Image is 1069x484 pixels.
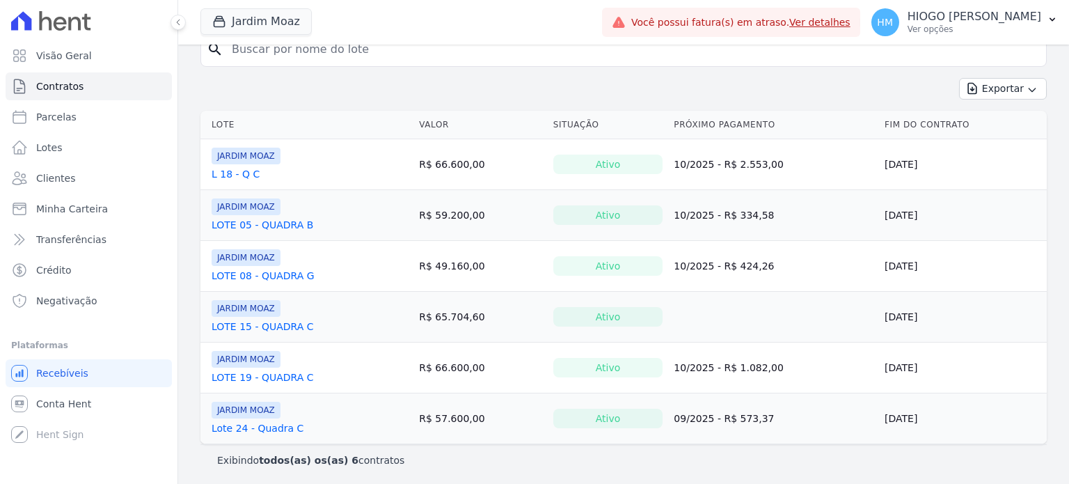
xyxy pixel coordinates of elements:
[6,103,172,131] a: Parcelas
[6,390,172,418] a: Conta Hent
[413,111,547,139] th: Valor
[674,260,774,272] a: 10/2025 - R$ 424,26
[631,15,850,30] span: Você possui fatura(s) em atraso.
[413,393,547,444] td: R$ 57.600,00
[553,256,663,276] div: Ativo
[6,164,172,192] a: Clientes
[36,49,92,63] span: Visão Geral
[36,110,77,124] span: Parcelas
[6,134,172,162] a: Lotes
[553,307,663,327] div: Ativo
[789,17,850,28] a: Ver detalhes
[259,455,358,466] b: todos(as) os(as) 6
[879,111,1047,139] th: Fim do Contrato
[36,79,84,93] span: Contratos
[212,148,280,164] span: JARDIM MOAZ
[6,256,172,284] a: Crédito
[36,141,63,155] span: Lotes
[212,402,280,419] span: JARDIM MOAZ
[674,159,784,170] a: 10/2025 - R$ 2.553,00
[553,155,663,174] div: Ativo
[6,226,172,253] a: Transferências
[212,269,315,283] a: LOTE 08 - QUADRA G
[6,287,172,315] a: Negativação
[668,111,879,139] th: Próximo Pagamento
[36,171,75,185] span: Clientes
[413,241,547,292] td: R$ 49.160,00
[212,249,280,266] span: JARDIM MOAZ
[6,195,172,223] a: Minha Carteira
[36,233,106,247] span: Transferências
[879,139,1047,190] td: [DATE]
[6,359,172,387] a: Recebíveis
[223,36,1040,63] input: Buscar por nome do lote
[553,358,663,377] div: Ativo
[36,397,91,411] span: Conta Hent
[6,72,172,100] a: Contratos
[212,351,280,368] span: JARDIM MOAZ
[11,337,166,354] div: Plataformas
[879,241,1047,292] td: [DATE]
[36,294,97,308] span: Negativação
[553,409,663,428] div: Ativo
[217,453,404,467] p: Exibindo contratos
[200,8,312,35] button: Jardim Moaz
[212,370,314,384] a: LOTE 19 - QUADRA C
[674,362,784,373] a: 10/2025 - R$ 1.082,00
[212,198,280,215] span: JARDIM MOAZ
[36,366,88,380] span: Recebíveis
[879,393,1047,444] td: [DATE]
[413,292,547,343] td: R$ 65.704,60
[877,17,893,27] span: HM
[413,190,547,241] td: R$ 59.200,00
[212,300,280,317] span: JARDIM MOAZ
[548,111,669,139] th: Situação
[674,210,774,221] a: 10/2025 - R$ 334,58
[908,24,1041,35] p: Ver opções
[959,78,1047,100] button: Exportar
[200,111,413,139] th: Lote
[413,139,547,190] td: R$ 66.600,00
[413,343,547,393] td: R$ 66.600,00
[879,292,1047,343] td: [DATE]
[212,320,314,334] a: LOTE 15 - QUADRA C
[212,167,260,181] a: L 18 - Q C
[207,41,223,58] i: search
[212,218,313,232] a: LOTE 05 - QUADRA B
[908,10,1041,24] p: HIOGO [PERSON_NAME]
[879,190,1047,241] td: [DATE]
[36,202,108,216] span: Minha Carteira
[212,421,303,435] a: Lote 24 - Quadra C
[860,3,1069,42] button: HM HIOGO [PERSON_NAME] Ver opções
[6,42,172,70] a: Visão Geral
[879,343,1047,393] td: [DATE]
[674,413,774,424] a: 09/2025 - R$ 573,37
[36,263,72,277] span: Crédito
[553,205,663,225] div: Ativo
